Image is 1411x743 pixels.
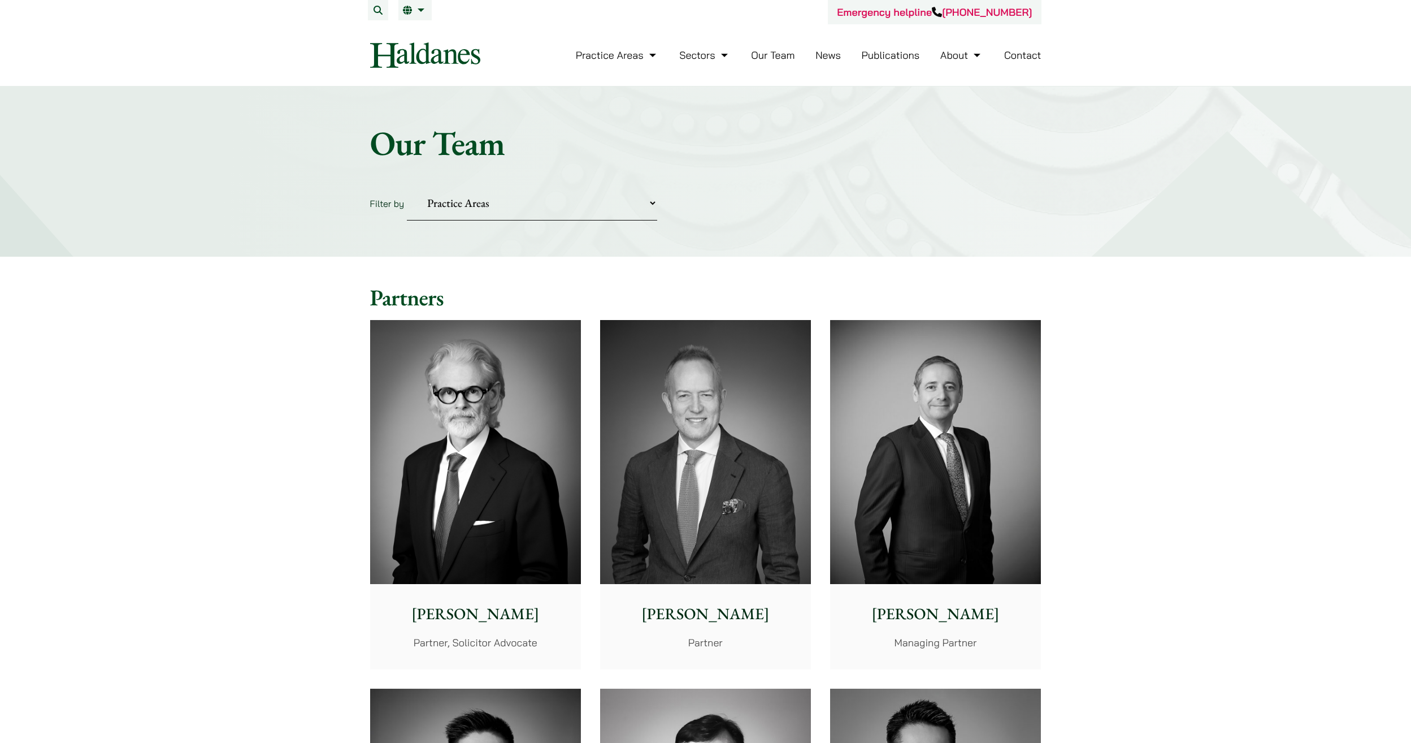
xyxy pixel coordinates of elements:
label: Filter by [370,198,405,209]
a: About [940,49,983,62]
a: News [815,49,841,62]
p: [PERSON_NAME] [379,602,572,626]
p: [PERSON_NAME] [609,602,802,626]
a: Emergency helpline[PHONE_NUMBER] [837,6,1032,19]
p: Managing Partner [839,635,1032,650]
a: Sectors [679,49,730,62]
h1: Our Team [370,123,1041,163]
a: [PERSON_NAME] Partner [600,320,811,669]
p: Partner, Solicitor Advocate [379,635,572,650]
a: Practice Areas [576,49,659,62]
a: EN [403,6,427,15]
h2: Partners [370,284,1041,311]
a: Our Team [751,49,794,62]
a: [PERSON_NAME] Managing Partner [830,320,1041,669]
a: Contact [1004,49,1041,62]
p: Partner [609,635,802,650]
a: [PERSON_NAME] Partner, Solicitor Advocate [370,320,581,669]
a: Publications [862,49,920,62]
img: Logo of Haldanes [370,42,480,68]
p: [PERSON_NAME] [839,602,1032,626]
